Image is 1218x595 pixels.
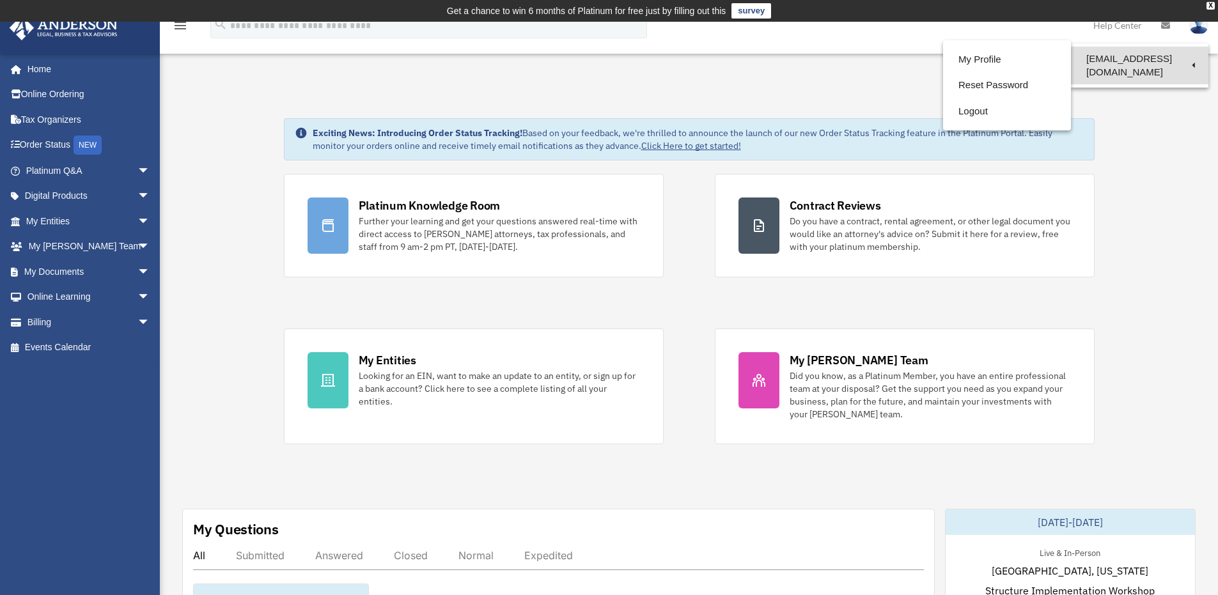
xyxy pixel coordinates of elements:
[284,174,664,277] a: Platinum Knowledge Room Further your learning and get your questions answered real-time with dire...
[9,335,169,360] a: Events Calendar
[173,18,188,33] i: menu
[1189,16,1208,35] img: User Pic
[359,352,416,368] div: My Entities
[359,197,501,213] div: Platinum Knowledge Room
[193,520,279,539] div: My Questions
[1206,2,1215,10] div: close
[214,17,228,31] i: search
[9,132,169,158] a: Order StatusNEW
[946,509,1195,535] div: [DATE]-[DATE]
[992,563,1148,578] span: [GEOGRAPHIC_DATA], [US_STATE]
[9,82,169,107] a: Online Ordering
[313,127,522,139] strong: Exciting News: Introducing Order Status Tracking!
[9,309,169,335] a: Billingarrow_drop_down
[9,158,169,183] a: Platinum Q&Aarrow_drop_down
[458,549,494,562] div: Normal
[236,549,285,562] div: Submitted
[9,234,169,259] a: My [PERSON_NAME] Teamarrow_drop_down
[524,549,573,562] div: Expedited
[9,259,169,284] a: My Documentsarrow_drop_down
[137,234,163,260] span: arrow_drop_down
[9,208,169,234] a: My Entitiesarrow_drop_down
[173,22,188,33] a: menu
[137,259,163,285] span: arrow_drop_down
[284,328,664,444] a: My Entities Looking for an EIN, want to make an update to an entity, or sign up for a bank accoun...
[790,197,881,213] div: Contract Reviews
[731,3,771,19] a: survey
[137,284,163,311] span: arrow_drop_down
[943,98,1071,125] a: Logout
[715,328,1095,444] a: My [PERSON_NAME] Team Did you know, as a Platinum Member, you have an entire professional team at...
[715,174,1095,277] a: Contract Reviews Do you have a contract, rental agreement, or other legal document you would like...
[137,309,163,336] span: arrow_drop_down
[1071,47,1208,84] a: [EMAIL_ADDRESS][DOMAIN_NAME]
[359,215,640,253] div: Further your learning and get your questions answered real-time with direct access to [PERSON_NAM...
[394,549,428,562] div: Closed
[137,183,163,210] span: arrow_drop_down
[9,183,169,209] a: Digital Productsarrow_drop_down
[641,140,741,151] a: Click Here to get started!
[1029,545,1111,559] div: Live & In-Person
[943,72,1071,98] a: Reset Password
[790,215,1071,253] div: Do you have a contract, rental agreement, or other legal document you would like an attorney's ad...
[9,56,163,82] a: Home
[9,284,169,310] a: Online Learningarrow_drop_down
[359,369,640,408] div: Looking for an EIN, want to make an update to an entity, or sign up for a bank account? Click her...
[447,3,726,19] div: Get a chance to win 6 months of Platinum for free just by filling out this
[6,15,121,40] img: Anderson Advisors Platinum Portal
[137,158,163,184] span: arrow_drop_down
[790,369,1071,421] div: Did you know, as a Platinum Member, you have an entire professional team at your disposal? Get th...
[313,127,1084,152] div: Based on your feedback, we're thrilled to announce the launch of our new Order Status Tracking fe...
[137,208,163,235] span: arrow_drop_down
[790,352,928,368] div: My [PERSON_NAME] Team
[943,47,1071,73] a: My Profile
[9,107,169,132] a: Tax Organizers
[315,549,363,562] div: Answered
[193,549,205,562] div: All
[74,135,102,155] div: NEW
